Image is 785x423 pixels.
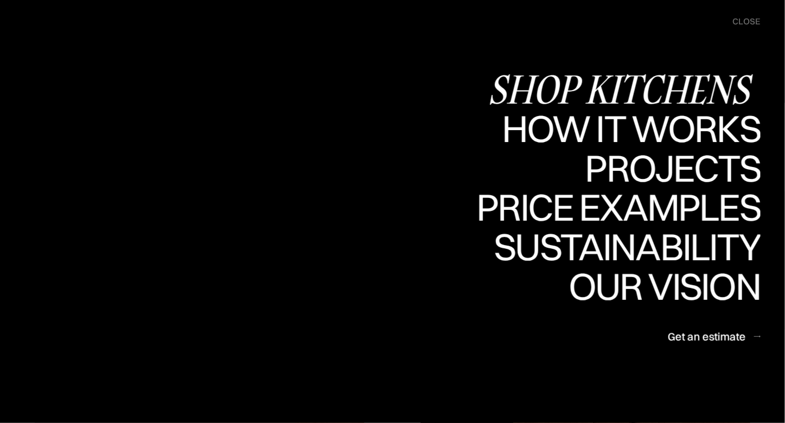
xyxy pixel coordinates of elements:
[499,148,761,185] div: How it works
[485,228,761,266] div: Sustainability
[585,149,761,189] a: ProjectsProjects
[668,323,761,350] a: Get an estimate
[585,149,761,187] div: Projects
[477,188,761,226] div: Price examples
[722,11,761,33] div: menu
[733,16,761,28] div: close
[559,305,761,343] div: Our vision
[485,228,761,267] a: SustainabilitySustainability
[485,266,761,304] div: Sustainability
[668,329,746,344] div: Get an estimate
[477,226,761,264] div: Price examples
[477,188,761,228] a: Price examplesPrice examples
[488,70,761,110] a: Shop Kitchens
[499,110,761,148] div: How it works
[559,267,761,307] a: Our visionOur vision
[488,70,761,108] div: Shop Kitchens
[499,110,761,149] a: How it worksHow it works
[559,267,761,305] div: Our vision
[585,187,761,225] div: Projects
